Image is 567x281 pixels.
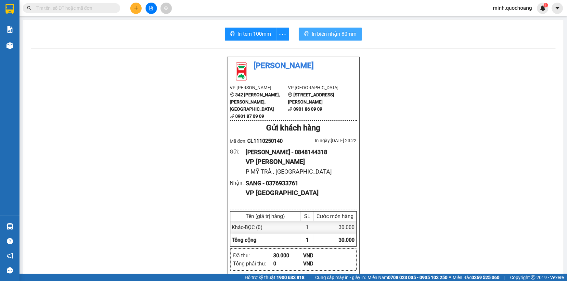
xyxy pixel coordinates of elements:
span: Miền Bắc [453,274,499,281]
strong: 0369 525 060 [471,275,499,280]
div: P MỸ TRÀ , [GEOGRAPHIC_DATA] [246,167,351,176]
button: file-add [146,3,157,14]
div: Tổng phải thu : [233,260,273,268]
div: VND [303,251,333,260]
span: minh.quochoang [488,4,537,12]
span: Miền Nam [367,274,447,281]
div: Mã đơn: [230,137,293,145]
sup: 1 [544,3,548,7]
span: Hỗ trợ kỹ thuật: [245,274,304,281]
span: Tổng cộng [232,237,257,243]
span: Cung cấp máy in - giấy in: [315,274,366,281]
span: 1 [545,3,547,7]
span: ⚪️ [449,276,451,279]
span: search [27,6,32,10]
div: SANG - 0376933761 [246,179,351,188]
div: SL [303,213,312,219]
button: caret-down [552,3,563,14]
strong: 0708 023 035 - 0935 103 250 [388,275,447,280]
div: Đã thu : [233,251,273,260]
span: printer [230,31,235,37]
span: question-circle [7,238,13,244]
button: plus [130,3,142,14]
button: printerIn biên nhận 80mm [299,28,362,41]
span: environment [230,92,235,97]
span: notification [7,253,13,259]
span: 1 [306,237,309,243]
span: caret-down [555,5,561,11]
span: CL1110250140 [247,138,283,144]
button: more [276,28,289,41]
button: aim [161,3,172,14]
li: [PERSON_NAME] [230,60,357,72]
li: VP [GEOGRAPHIC_DATA] [288,84,346,91]
img: logo.jpg [230,60,253,82]
span: plus [134,6,138,10]
div: VND [303,260,333,268]
span: In biên nhận 80mm [312,30,357,38]
span: printer [304,31,309,37]
span: In tem 100mm [238,30,271,38]
span: copyright [531,275,535,280]
b: 0901 86 09 09 [293,106,322,112]
b: 0901 87 09 09 [236,114,264,119]
span: phone [288,107,292,111]
span: more [277,30,289,38]
b: [STREET_ADDRESS][PERSON_NAME] [288,92,334,104]
div: [PERSON_NAME] - 0848144318 [246,148,351,157]
div: VP [GEOGRAPHIC_DATA] [246,188,351,198]
div: 1 [301,221,314,234]
img: icon-new-feature [540,5,546,11]
strong: 1900 633 818 [277,275,304,280]
span: phone [230,114,235,118]
div: Tên (giá trị hàng) [232,213,299,219]
span: | [309,274,310,281]
div: Gửi khách hàng [230,122,357,134]
b: 342 [PERSON_NAME], [PERSON_NAME], [GEOGRAPHIC_DATA] [230,92,280,112]
div: VP [PERSON_NAME] [246,157,351,167]
div: 30.000 [273,251,303,260]
img: warehouse-icon [6,42,13,49]
span: aim [164,6,168,10]
span: environment [288,92,292,97]
li: VP [PERSON_NAME] [230,84,288,91]
img: logo-vxr [6,4,14,14]
span: Khác - BỌC (0) [232,224,263,230]
div: Gửi : [230,148,246,156]
span: file-add [149,6,153,10]
div: 0 [273,260,303,268]
img: solution-icon [6,26,13,33]
span: | [504,274,505,281]
div: 30.000 [314,221,356,234]
div: Nhận : [230,179,246,187]
img: warehouse-icon [6,223,13,230]
button: printerIn tem 100mm [225,28,277,41]
span: 30.000 [339,237,355,243]
input: Tìm tên, số ĐT hoặc mã đơn [36,5,112,12]
div: Cước món hàng [316,213,355,219]
span: message [7,267,13,274]
div: In ngày: [DATE] 23:22 [293,137,357,144]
